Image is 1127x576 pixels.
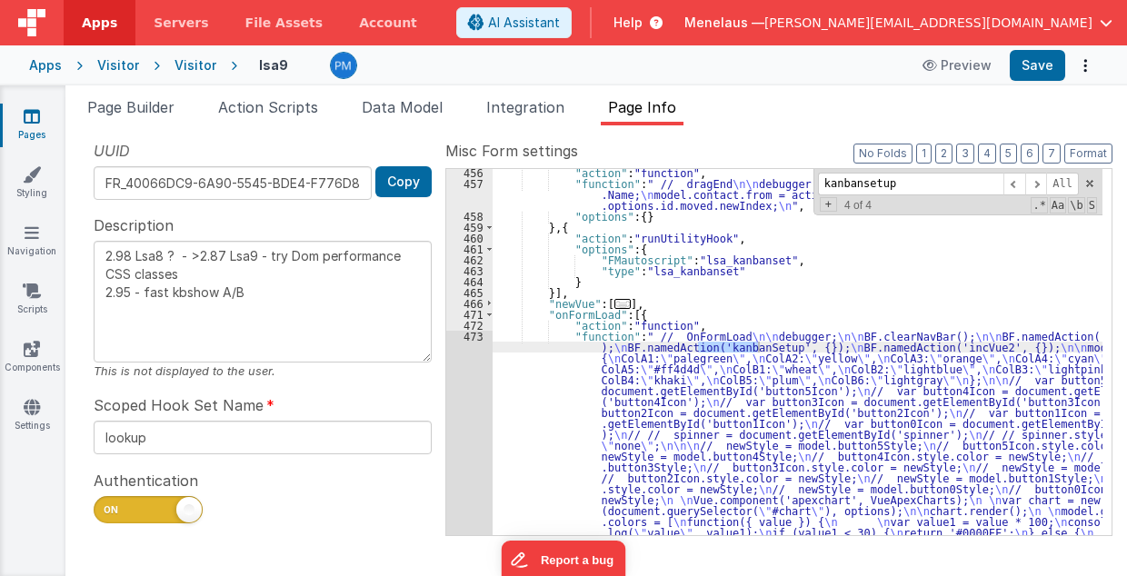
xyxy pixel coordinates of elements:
div: Visitor [175,56,216,74]
button: 5 [1000,144,1017,164]
button: 2 [935,144,952,164]
input: Search for [818,173,1003,195]
button: No Folds [853,144,913,164]
span: Help [613,14,643,32]
span: Action Scripts [218,98,318,116]
div: 472 [446,320,493,331]
span: UUID [94,140,130,162]
span: Whole Word Search [1068,197,1084,214]
span: Page Builder [87,98,175,116]
div: 461 [446,243,493,254]
span: Data Model [362,98,443,116]
span: RegExp Search [1031,197,1047,214]
span: ... [614,299,631,309]
span: Authentication [94,470,198,492]
div: When off, visitors will not be prompted a login page. [94,532,432,550]
span: CaseSensitive Search [1050,197,1066,214]
span: AI Assistant [488,14,560,32]
div: 458 [446,211,493,222]
div: 465 [446,287,493,298]
button: Preview [912,51,1002,80]
div: 463 [446,265,493,276]
span: 4 of 4 [837,199,879,212]
button: Menelaus — [PERSON_NAME][EMAIL_ADDRESS][DOMAIN_NAME] [684,14,1112,32]
button: 3 [956,144,974,164]
div: 466 [446,298,493,309]
div: 462 [446,254,493,265]
span: [PERSON_NAME][EMAIL_ADDRESS][DOMAIN_NAME] [764,14,1092,32]
span: Integration [486,98,564,116]
button: Copy [375,166,432,197]
div: Visitor [97,56,139,74]
span: Search In Selection [1087,197,1097,214]
span: Servers [154,14,208,32]
div: 473 [446,331,493,560]
div: Apps [29,56,62,74]
button: 1 [916,144,932,164]
div: 460 [446,233,493,243]
span: File Assets [245,14,324,32]
button: Save [1010,50,1065,81]
div: 457 [446,178,493,211]
button: 7 [1042,144,1061,164]
h4: lsa9 [259,58,288,72]
button: 6 [1021,144,1039,164]
span: Alt-Enter [1046,173,1079,195]
button: Options [1072,53,1098,78]
span: Misc Form settings [445,140,578,162]
div: This is not displayed to the user. [94,362,432,380]
span: Menelaus — [684,14,764,32]
button: AI Assistant [456,7,572,38]
span: Scoped Hook Set Name [94,394,264,416]
img: a12ed5ba5769bda9d2665f51d2850528 [331,53,356,78]
div: 456 [446,167,493,178]
span: Toggel Replace mode [820,197,837,212]
span: Apps [82,14,117,32]
div: 459 [446,222,493,233]
div: 471 [446,309,493,320]
span: Page Info [608,98,676,116]
button: 4 [978,144,996,164]
div: 464 [446,276,493,287]
button: Format [1064,144,1112,164]
span: Description [94,214,174,236]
